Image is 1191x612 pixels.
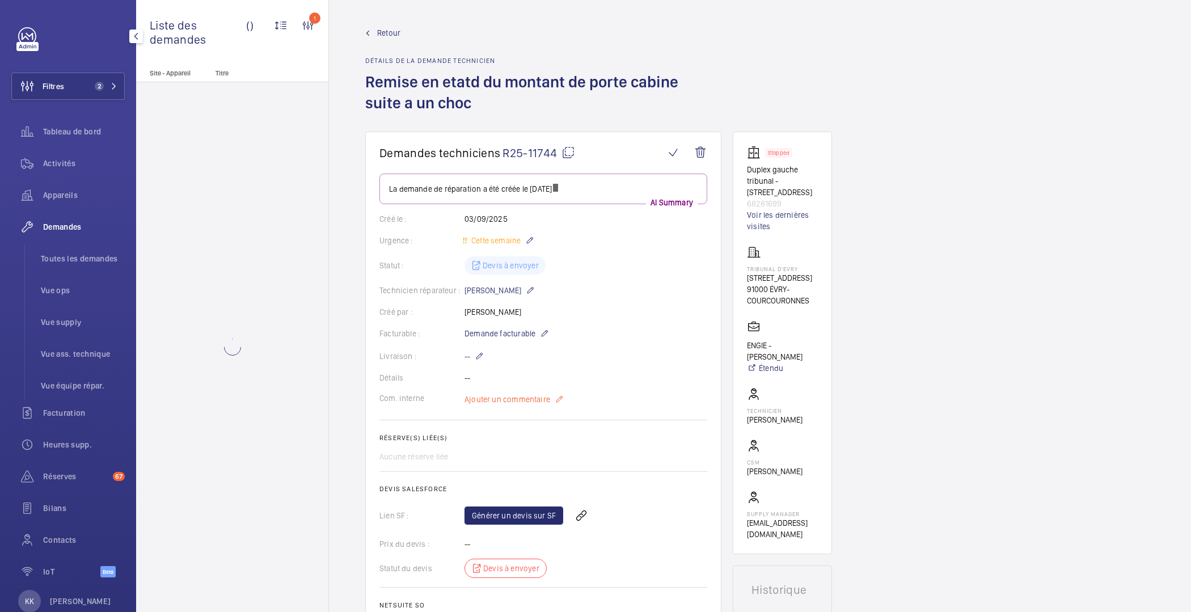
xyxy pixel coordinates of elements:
span: Vue équipe répar. [41,380,125,391]
span: Réserves [43,471,108,482]
p: Titre [216,69,290,77]
span: Tableau de bord [43,126,125,137]
p: Tribunal d'Evry [747,265,818,272]
a: Étendu [747,362,818,374]
span: Filtres [43,81,64,92]
p: Stopped [768,151,789,155]
p: Technicien [747,407,803,414]
span: Retour [377,27,400,39]
p: [PERSON_NAME] [747,466,803,477]
span: R25-11744 [502,146,575,160]
span: Heures supp. [43,439,125,450]
h2: Détails de la demande technicien [365,57,721,65]
img: elevator.svg [747,146,765,159]
p: AI Summary [646,197,698,208]
a: Générer un devis sur SF [464,507,563,525]
p: [PERSON_NAME] [464,284,535,297]
p: -- [464,349,484,363]
span: 67 [113,472,125,481]
p: KK [25,596,34,607]
p: CSM [747,459,803,466]
span: Demandes [43,221,125,233]
span: Bilans [43,503,125,514]
span: Activités [43,158,125,169]
a: Voir les dernières visites [747,209,818,232]
h2: Réserve(s) liée(s) [379,434,707,442]
p: Supply manager [747,510,818,517]
span: Facturation [43,407,125,419]
p: La demande de réparation a été créée le [DATE] [389,183,698,195]
span: IoT [43,566,100,577]
p: 91000 ÉVRY-COURCOURONNES [747,284,818,306]
p: ENGIE - [PERSON_NAME] [747,340,818,362]
span: Contacts [43,534,125,546]
span: Cette semaine [469,236,521,245]
span: Vue ass. technique [41,348,125,360]
p: [EMAIL_ADDRESS][DOMAIN_NAME] [747,517,818,540]
p: Duplex gauche tribunal - [STREET_ADDRESS] [747,164,818,198]
span: Vue ops [41,285,125,296]
h2: Netsuite SO [379,601,707,609]
span: Beta [100,566,116,577]
h1: Historique [751,584,813,596]
span: Liste des demandes [150,18,246,47]
span: Demande facturable [464,328,535,339]
span: Ajouter un commentaire [464,394,550,405]
p: [PERSON_NAME] [50,596,111,607]
h2: Devis Salesforce [379,485,707,493]
span: Vue supply [41,316,125,328]
p: [PERSON_NAME] [747,414,803,425]
p: 68281699 [747,198,818,209]
span: Toutes les demandes [41,253,125,264]
span: Demandes techniciens [379,146,500,160]
span: 2 [95,82,104,91]
p: Site - Appareil [136,69,211,77]
h1: Remise en etatd du montant de porte cabine suite a un choc [365,71,721,132]
button: Filtres2 [11,73,125,100]
span: Appareils [43,189,125,201]
p: [STREET_ADDRESS] [747,272,818,284]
